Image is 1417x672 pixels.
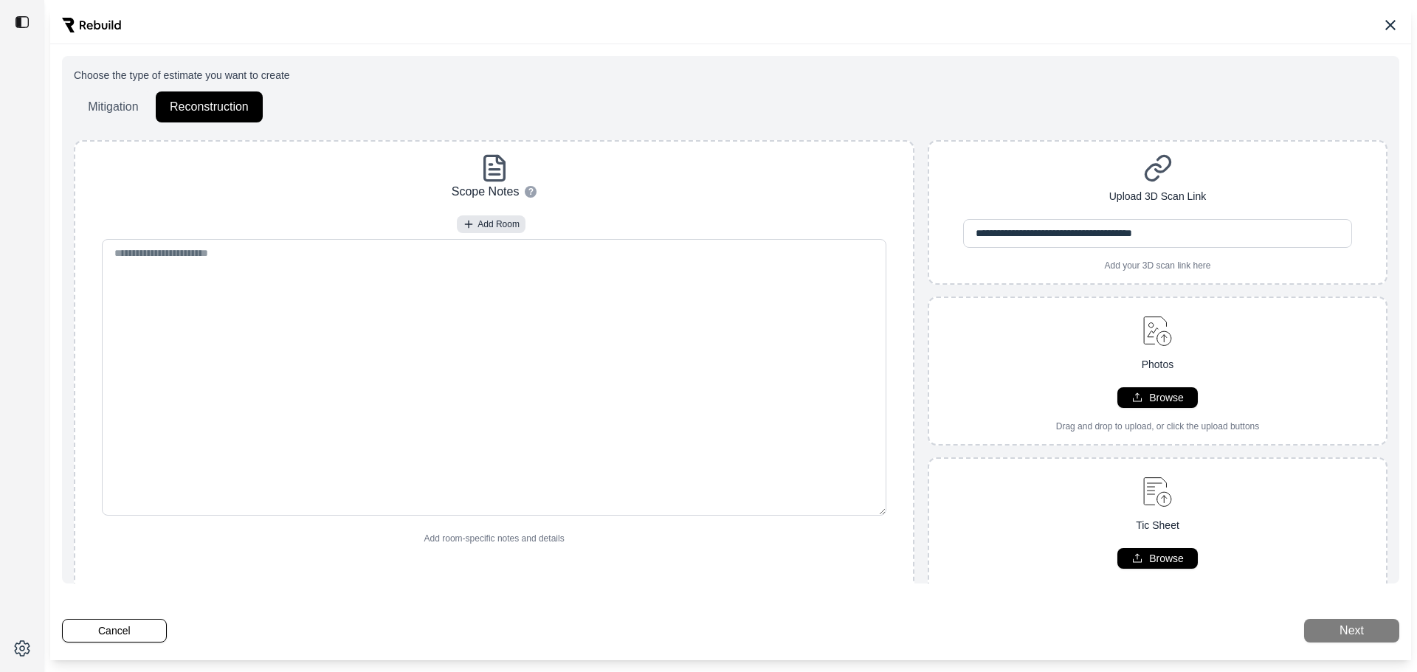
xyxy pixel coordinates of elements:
button: Add Room [457,215,525,233]
p: Choose the type of estimate you want to create [74,68,1387,83]
p: Tic Sheet [1136,518,1179,533]
img: Rebuild [62,18,121,32]
span: Add Room [477,218,520,230]
button: Cancel [62,619,167,642]
p: Upload 3D Scan Link [1109,189,1207,204]
button: Reconstruction [156,91,263,122]
p: Drag and drop to upload, or click the upload buttons [1056,420,1260,432]
p: Drag and drop to upload, or click the upload buttons [1056,581,1260,593]
p: Browse [1149,551,1184,566]
p: Browse [1149,390,1184,405]
button: Mitigation [74,91,153,122]
img: upload-image.svg [1137,310,1179,351]
p: Photos [1142,357,1174,373]
p: Add room-specific notes and details [424,533,565,544]
img: toggle sidebar [15,15,30,30]
button: Browse [1117,387,1198,408]
button: Browse [1117,548,1198,569]
p: Add your 3D scan link here [1104,260,1210,271]
span: ? [528,186,534,198]
img: upload-document.svg [1137,471,1179,512]
p: Scope Notes [452,183,520,201]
